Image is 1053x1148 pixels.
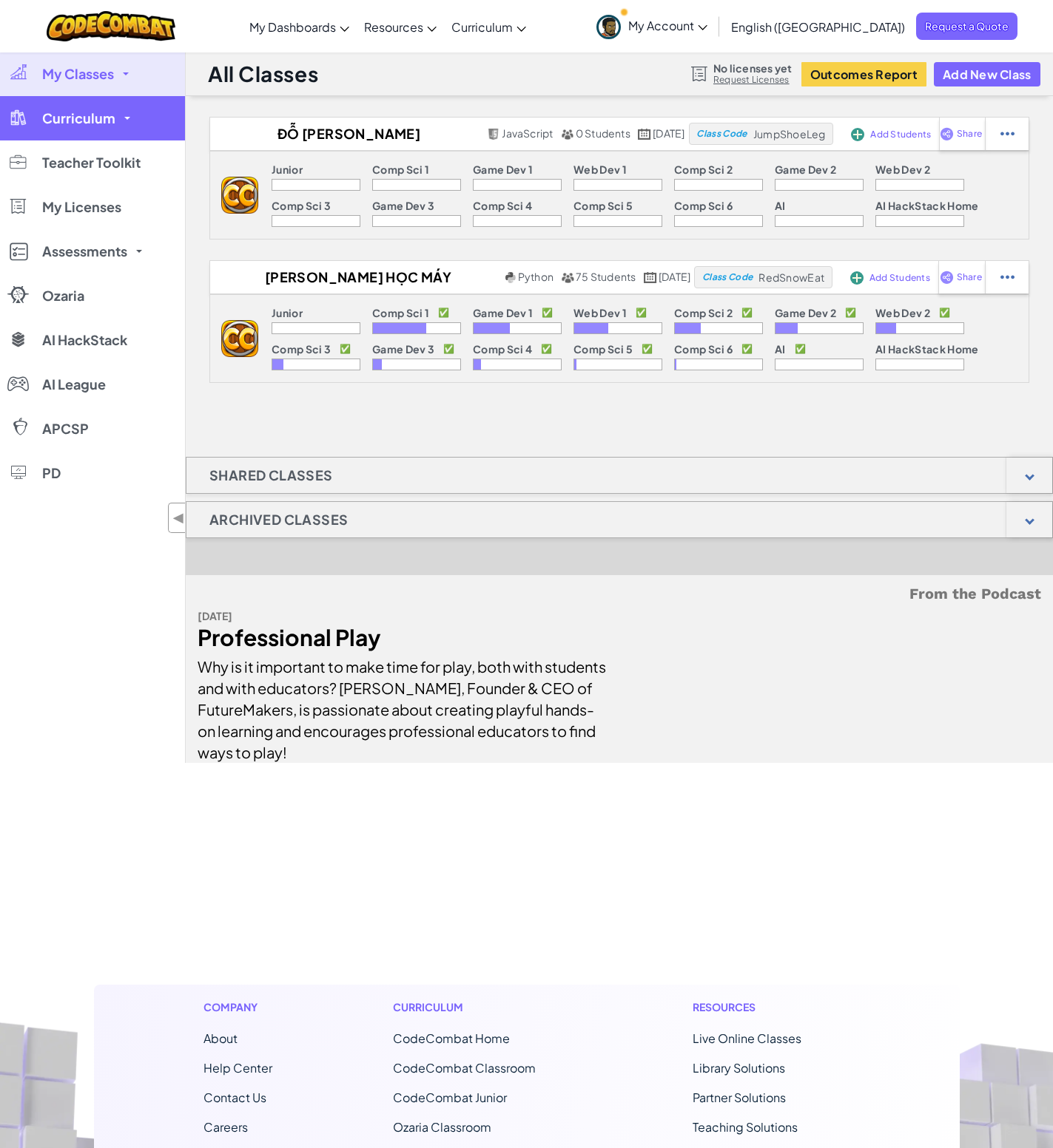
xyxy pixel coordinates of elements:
img: calendar.svg [638,129,651,140]
span: Share [957,273,982,282]
h1: Company [203,999,272,1015]
img: IconShare_Purple.svg [940,127,954,140]
p: ✅ [636,307,647,319]
span: English ([GEOGRAPHIC_DATA]) [731,19,905,35]
a: CodeCombat Classroom [393,1060,536,1076]
h1: All Classes [208,60,318,88]
img: calendar.svg [644,272,657,283]
p: Web Dev 1 [573,307,627,319]
span: Curriculum [451,19,513,35]
button: Add New Class [934,62,1040,86]
span: JumpShoeLeg [753,127,826,140]
img: IconShare_Purple.svg [940,271,954,284]
span: ◀ [172,507,185,529]
span: No licenses yet [713,62,792,74]
p: Comp Sci 2 [674,163,733,175]
span: My Classes [42,67,114,81]
p: Game Dev 1 [473,163,533,175]
p: Web Dev 2 [875,307,930,319]
span: My Account [628,18,707,33]
span: AI League [42,378,106,391]
a: CodeCombat Junior [393,1090,507,1105]
a: [PERSON_NAME] học máy tính_Phudnt Python 75 Students [DATE] [210,266,694,288]
span: 0 Students [576,126,630,140]
span: [DATE] [659,270,690,283]
a: Request Licenses [713,74,792,86]
h1: Curriculum [393,999,572,1015]
p: Comp Sci 5 [573,343,633,355]
p: Comp Sci 1 [372,163,429,175]
p: ✅ [741,307,753,319]
span: Ozaria [42,289,84,302]
p: Web Dev 2 [875,163,930,175]
a: Live Online Classes [693,1030,801,1046]
span: My Licenses [42,200,121,214]
img: python.png [505,272,517,283]
a: About [203,1030,238,1046]
div: [DATE] [198,605,608,627]
p: Comp Sci 2 [674,307,733,319]
span: Class Code [702,273,753,282]
p: ✅ [741,343,753,355]
span: Class Code [696,129,747,138]
a: My Dashboards [242,7,357,47]
span: My Dashboards [249,19,336,35]
img: javascript.png [487,129,500,140]
p: ✅ [939,307,950,319]
p: ✅ [795,343,806,355]
a: Library Solutions [693,1060,785,1076]
p: ✅ [642,343,653,355]
h2: [PERSON_NAME] học máy tính_Phudnt [210,266,502,288]
h2: Đỗ [PERSON_NAME] [PERSON_NAME] [210,123,483,145]
p: ✅ [542,307,553,319]
span: Share [957,129,982,138]
p: Comp Sci 4 [473,200,532,211]
img: CodeCombat logo [47,11,176,41]
img: IconAddStudents.svg [851,128,864,141]
a: Ozaria Classroom [393,1119,491,1135]
span: AI HackStack [42,333,127,347]
a: Partner Solutions [693,1090,786,1105]
p: Comp Sci 3 [272,343,331,355]
img: logo [221,177,258,214]
p: Comp Sci 6 [674,343,733,355]
h5: From the Podcast [198,583,1041,605]
p: Game Dev 1 [473,307,533,319]
img: IconAddStudents.svg [850,271,864,285]
p: Comp Sci 4 [473,343,532,355]
p: Game Dev 3 [372,343,434,355]
button: Outcomes Report [801,62,926,86]
img: logo [221,320,258,357]
img: IconStudentEllipsis.svg [1000,127,1015,140]
a: Đỗ [PERSON_NAME] [PERSON_NAME] JavaScript 0 Students [DATE] [210,123,689,145]
a: Careers [203,1119,248,1135]
span: [DATE] [653,126,684,140]
p: Game Dev 2 [775,307,836,319]
div: Why is it important to make time for play, both with students and with educators? [PERSON_NAME], ... [198,648,608,763]
a: Teaching Solutions [693,1119,798,1135]
h1: Shared Classes [186,457,356,494]
p: Web Dev 1 [573,163,627,175]
span: CodeCombat Home [393,1030,510,1046]
span: RedSnowEat [758,271,824,284]
p: Comp Sci 6 [674,200,733,211]
a: Help Center [203,1060,272,1076]
p: Comp Sci 1 [372,307,429,319]
p: AI [775,343,786,355]
p: Game Dev 3 [372,200,434,211]
p: Comp Sci 5 [573,200,633,211]
p: Junior [272,163,303,175]
p: ✅ [443,343,454,355]
span: Assessments [42,245,127,258]
span: 75 Students [576,270,636,283]
img: avatar [596,15,621,39]
span: Resources [364,19,423,35]
h1: Resources [693,999,850,1015]
a: Request a Quote [916,13,1017,40]
p: ✅ [541,343,552,355]
p: ✅ [845,307,856,319]
span: Contact Us [203,1090,266,1105]
img: MultipleUsers.png [561,129,574,140]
